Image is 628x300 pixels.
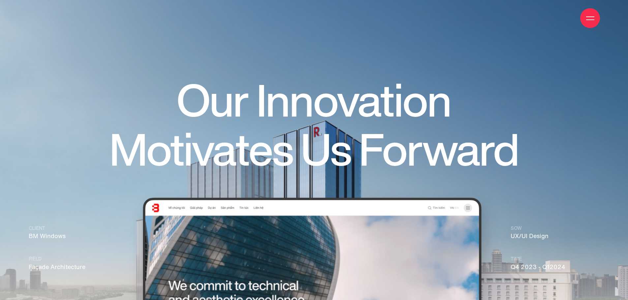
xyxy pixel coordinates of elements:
small: SOW [511,225,599,232]
p: Façade Architecture [29,256,117,272]
small: Field [29,256,117,263]
p: UX/UI Design [511,225,599,241]
small: Client [29,225,117,232]
p: BM Windows [29,225,117,241]
p: Q4 2023 - Q1 2024 [511,256,599,272]
small: Time [511,256,599,263]
h1: Our Innovation Motivates Us Forward [77,77,551,175]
